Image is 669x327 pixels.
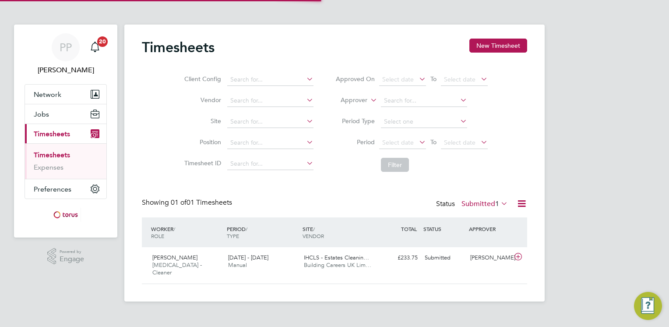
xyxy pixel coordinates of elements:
label: Timesheet ID [182,159,221,167]
span: / [173,225,175,232]
button: New Timesheet [469,39,527,53]
div: WORKER [149,221,225,244]
div: Status [436,198,510,210]
span: / [313,225,315,232]
a: 20 [86,33,104,61]
span: To [428,73,439,85]
nav: Main navigation [14,25,117,238]
span: 01 Timesheets [171,198,232,207]
div: PERIOD [225,221,300,244]
div: Submitted [421,251,467,265]
button: Jobs [25,104,106,124]
button: Timesheets [25,124,106,143]
h2: Timesheets [142,39,215,56]
label: Position [182,138,221,146]
label: Period [335,138,375,146]
span: TYPE [227,232,239,239]
a: Powered byEngage [47,248,85,265]
span: 01 of [171,198,187,207]
div: STATUS [421,221,467,237]
a: Timesheets [34,151,70,159]
span: Select date [382,75,414,83]
span: Timesheets [34,130,70,138]
span: 1 [495,199,499,208]
button: Filter [381,158,409,172]
span: [MEDICAL_DATA] - Cleaner [152,261,202,276]
div: SITE [300,221,376,244]
a: Expenses [34,163,63,171]
input: Search for... [227,74,313,86]
div: Showing [142,198,234,207]
span: TOTAL [401,225,417,232]
div: £233.75 [376,251,421,265]
input: Search for... [227,137,313,149]
label: Vendor [182,96,221,104]
div: APPROVER [467,221,512,237]
img: torus-logo-retina.png [50,208,81,222]
span: 20 [97,36,108,47]
span: Jobs [34,110,49,118]
label: Approver [328,96,367,105]
span: ROLE [151,232,164,239]
span: Network [34,90,61,99]
label: Period Type [335,117,375,125]
span: Engage [60,256,84,263]
a: PP[PERSON_NAME] [25,33,107,75]
span: Select date [444,139,475,146]
span: Select date [444,75,475,83]
span: [PERSON_NAME] [152,254,197,261]
label: Site [182,117,221,125]
span: To [428,136,439,148]
button: Engage Resource Center [634,292,662,320]
span: Preferences [34,185,71,193]
button: Network [25,85,106,104]
label: Approved On [335,75,375,83]
span: [DATE] - [DATE] [228,254,268,261]
span: IHCLS - Estates Cleanin… [304,254,369,261]
span: Paul Power [25,65,107,75]
input: Search for... [227,116,313,128]
span: Select date [382,139,414,146]
div: [PERSON_NAME] [467,251,512,265]
div: Timesheets [25,143,106,179]
label: Submitted [461,199,508,208]
input: Select one [381,116,467,128]
a: Go to home page [25,208,107,222]
span: Manual [228,261,247,269]
span: Building Careers UK Lim… [304,261,371,269]
span: Powered by [60,248,84,256]
button: Preferences [25,179,106,199]
input: Search for... [227,158,313,170]
label: Client Config [182,75,221,83]
span: / [246,225,247,232]
input: Search for... [381,95,467,107]
input: Search for... [227,95,313,107]
span: PP [60,42,72,53]
span: VENDOR [303,232,324,239]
